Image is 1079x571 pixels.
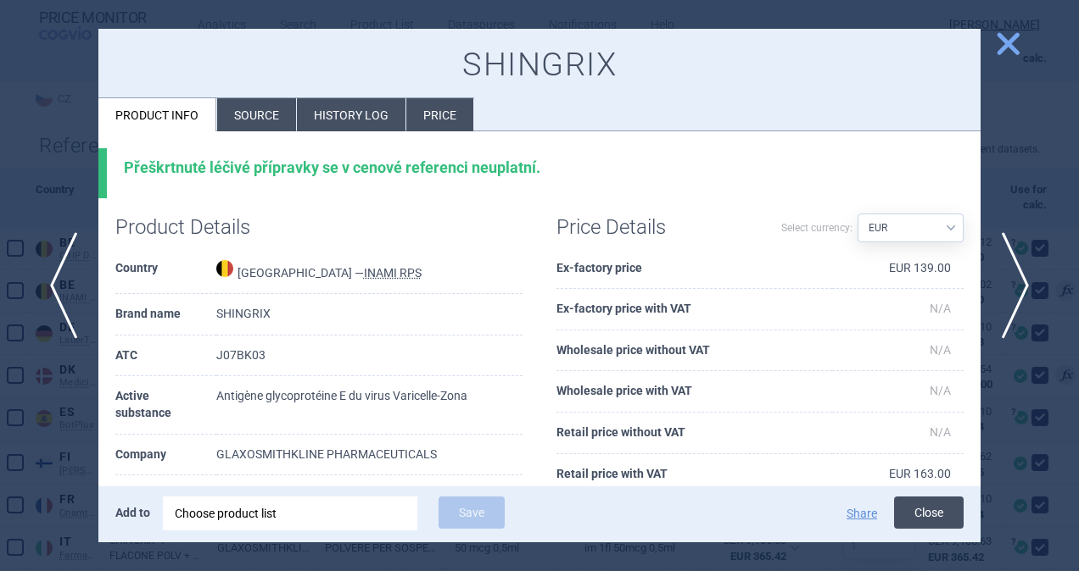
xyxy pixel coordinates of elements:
[115,294,216,335] th: Brand name
[847,507,877,519] button: Share
[115,46,964,85] h1: SHINGRIX
[163,496,417,530] div: Choose product list
[556,330,832,372] th: Wholesale price without VAT
[832,454,964,496] td: EUR 163.00
[216,376,523,434] td: Antigène glycoprotéine E du virus Varicelle-Zona
[556,454,832,496] th: Retail price with VAT
[297,98,405,131] li: History log
[175,496,405,530] div: Choose product list
[216,335,523,377] td: J07BK03
[216,294,523,335] td: SHINGRIX
[217,98,296,131] li: Source
[115,215,319,240] h1: Product Details
[124,158,964,177] div: Přeškrtnuté léčivé přípravky se v cenové referenci neuplatní.
[930,302,951,315] span: N/A
[216,248,523,295] td: [GEOGRAPHIC_DATA] —
[832,248,964,290] td: EUR 139.00
[556,371,832,413] th: Wholesale price with VAT
[439,496,505,529] button: Save
[216,260,233,277] img: Belgium
[930,343,951,357] span: N/A
[930,425,951,439] span: N/A
[556,289,832,330] th: Ex-factory price with VAT
[115,475,216,533] th: Package
[115,435,216,476] th: Company
[556,215,760,240] h1: Price Details
[930,384,951,397] span: N/A
[216,475,523,533] td: 1 flacon injectable 0,5 mL solvant pour suspension injectable, 50 µg
[406,98,473,131] li: Price
[98,98,216,131] li: Product info
[115,335,216,377] th: ATC
[556,248,832,290] th: Ex-factory price
[894,496,964,529] button: Close
[364,266,422,280] abbr: INAMI RPS — National Institute for Health Disability Insurance, Belgium. Programme web - Médicame...
[216,435,523,476] td: GLAXOSMITHKLINE PHARMACEUTICALS
[556,413,832,454] th: Retail price without VAT
[115,376,216,434] th: Active substance
[115,248,216,295] th: Country
[781,213,853,242] label: Select currency:
[115,496,150,529] p: Add to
